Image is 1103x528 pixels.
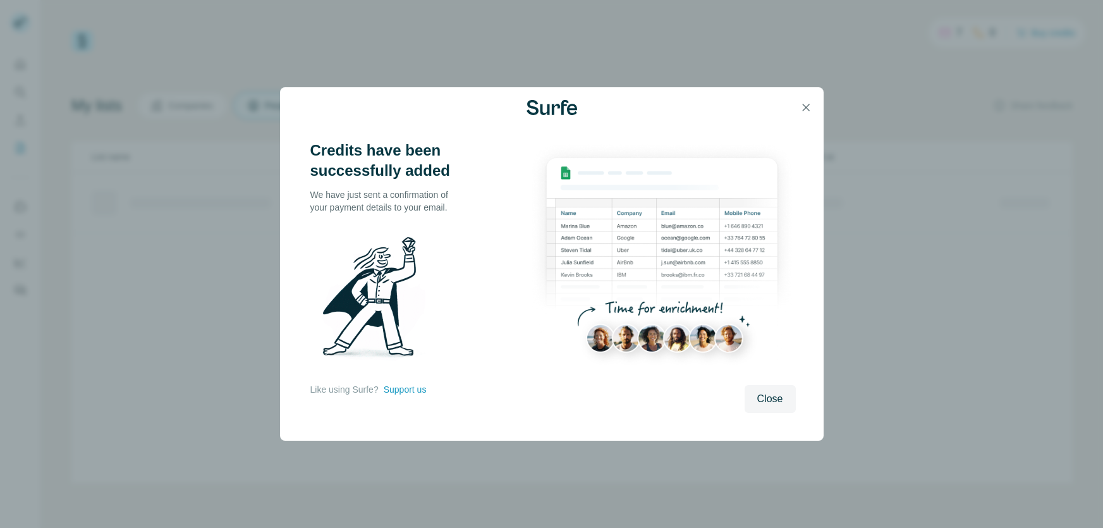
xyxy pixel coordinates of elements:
[310,383,379,396] p: Like using Surfe?
[310,229,442,371] img: Surfe Illustration - Man holding diamond
[757,391,783,407] span: Close
[310,188,462,214] p: We have just sent a confirmation of your payment details to your email.
[310,140,462,181] h3: Credits have been successfully added
[745,385,796,413] button: Close
[384,383,427,396] button: Support us
[528,140,795,378] img: Enrichment Hub - Sheet Preview
[527,100,577,115] img: Surfe Logo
